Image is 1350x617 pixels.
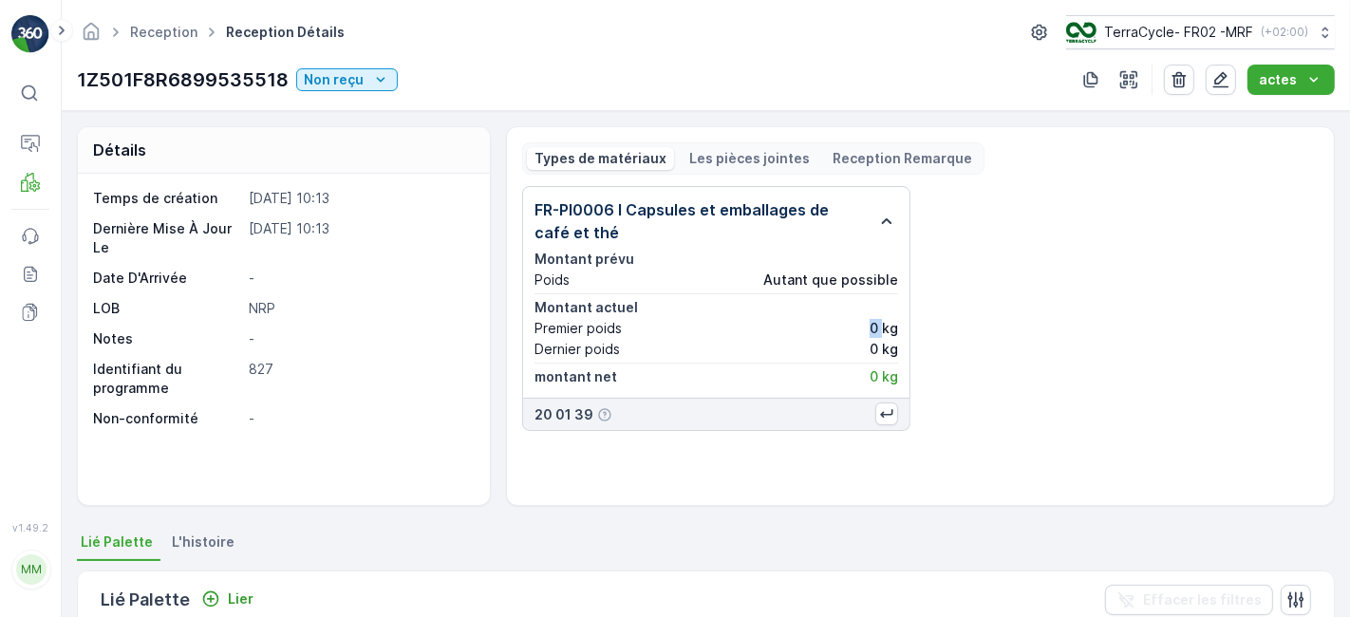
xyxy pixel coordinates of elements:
[833,149,972,168] p: Reception Remarque
[93,329,241,348] p: Notes
[11,15,49,53] img: logo
[534,298,898,317] p: Montant actuel
[1247,65,1335,95] button: actes
[689,149,810,168] p: Les pièces jointes
[93,269,241,288] p: Date D'Arrivée
[81,28,102,45] a: Page d'accueil
[249,269,471,288] p: -
[534,405,593,424] p: 20 01 39
[101,587,190,613] p: Lié Palette
[1261,25,1308,40] p: ( +02:00 )
[249,219,471,257] p: [DATE] 10:13
[130,24,197,40] a: Reception
[77,65,289,94] p: 1Z501F8R6899535518
[81,533,153,552] span: Lié Palette
[11,522,49,533] span: v 1.49.2
[93,139,146,161] p: Détails
[194,588,261,610] button: Lier
[249,299,471,318] p: NRP
[93,219,241,257] p: Dernière Mise À Jour Le
[172,533,234,552] span: L'histoire
[534,198,868,244] p: FR-PI0006 I Capsules et emballages de café et thé
[249,409,471,428] p: -
[534,319,622,338] p: Premier poids
[534,250,898,269] p: Montant prévu
[870,319,898,338] p: 0 kg
[16,554,47,585] div: MM
[249,189,471,208] p: [DATE] 10:13
[763,271,898,290] p: Autant que possible
[534,149,666,168] p: Types de matériaux
[249,360,471,398] p: 827
[304,70,364,89] p: Non reçu
[597,407,612,422] div: Aide Icône d'info-bulle
[1105,585,1273,615] button: Effacer les filtres
[534,340,620,359] p: Dernier poids
[93,360,241,398] p: Identifiant du programme
[93,189,241,208] p: Temps de création
[534,367,617,386] p: montant net
[1066,15,1335,49] button: TerraCycle- FR02 -MRF(+02:00)
[11,537,49,602] button: MM
[534,271,570,290] p: Poids
[870,367,898,386] p: 0 kg
[93,409,241,428] p: Non-conformité
[1066,22,1097,43] img: terracycle.png
[249,329,471,348] p: -
[296,68,398,91] button: Non reçu
[222,23,348,42] span: Reception Détails
[1143,590,1262,609] p: Effacer les filtres
[1259,70,1297,89] p: actes
[228,589,253,608] p: Lier
[93,299,241,318] p: LOB
[870,340,898,359] p: 0 kg
[1104,23,1253,42] p: TerraCycle- FR02 -MRF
